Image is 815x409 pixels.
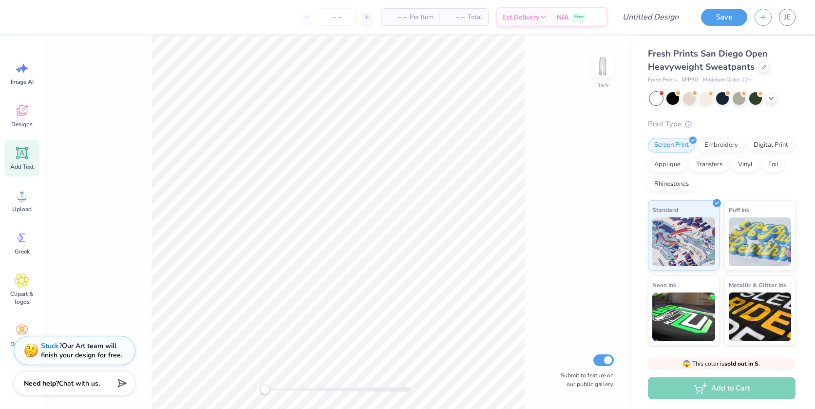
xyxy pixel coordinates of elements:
strong: Stuck? [41,341,62,351]
span: JE [784,12,791,23]
span: Per Item [410,12,434,22]
span: Standard [652,205,678,215]
strong: Need help? [24,379,59,388]
span: Decorate [10,340,34,348]
span: Est. Delivery [502,12,539,22]
span: Total [468,12,482,22]
span: Free [574,14,584,20]
div: Vinyl [732,157,759,172]
span: Chat with us. [59,379,100,388]
span: Greek [15,248,30,255]
div: Rhinestones [648,177,695,192]
span: Fresh Prints San Diego Open Heavyweight Sweatpants [648,48,768,73]
img: Standard [652,217,715,266]
img: Neon Ink [652,292,715,341]
div: Screen Print [648,138,695,153]
span: – – [445,12,465,22]
span: Puff Ink [729,205,749,215]
span: Image AI [11,78,34,86]
div: Foil [762,157,785,172]
label: Submit to feature on our public gallery. [555,371,614,389]
span: Neon Ink [652,280,676,290]
span: Add Text [10,163,34,171]
span: 😱 [682,359,691,369]
img: Puff Ink [729,217,792,266]
a: JE [779,9,796,26]
span: Metallic & Glitter Ink [729,280,786,290]
span: This color is . [682,359,760,368]
img: Back [593,57,612,76]
div: Our Art team will finish your design for free. [41,341,122,360]
span: Fresh Prints [648,76,677,84]
div: Digital Print [747,138,795,153]
span: Minimum Order: 12 + [703,76,752,84]
input: Untitled Design [615,7,686,27]
div: Accessibility label [260,385,270,394]
span: – – [387,12,407,22]
span: Clipart & logos [6,290,38,306]
input: – – [318,8,356,26]
span: Designs [11,120,33,128]
div: Back [596,81,609,90]
div: Embroidery [698,138,744,153]
div: Transfers [690,157,729,172]
span: N/A [557,12,569,22]
span: Upload [12,205,32,213]
div: Applique [648,157,687,172]
span: # FP90 [682,76,698,84]
strong: sold out in S [724,360,758,368]
img: Metallic & Glitter Ink [729,292,792,341]
button: Save [701,9,747,26]
div: Print Type [648,118,796,130]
